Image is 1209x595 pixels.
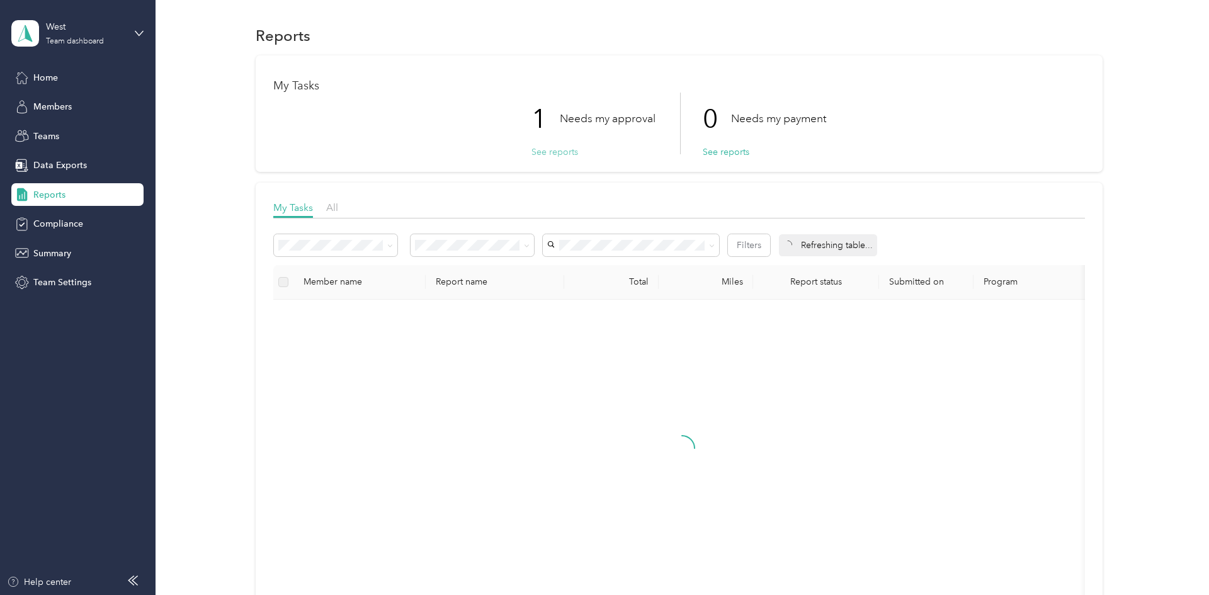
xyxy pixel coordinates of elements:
[973,265,1131,300] th: Program
[560,111,656,127] p: Needs my approval
[7,575,71,589] button: Help center
[574,276,649,287] div: Total
[256,29,310,42] h1: Reports
[273,201,313,213] span: My Tasks
[703,145,749,159] button: See reports
[531,145,578,159] button: See reports
[669,276,743,287] div: Miles
[763,276,869,287] span: Report status
[531,93,560,145] p: 1
[33,217,83,230] span: Compliance
[304,276,416,287] div: Member name
[33,159,87,172] span: Data Exports
[1138,524,1209,595] iframe: Everlance-gr Chat Button Frame
[46,38,104,45] div: Team dashboard
[779,234,877,256] div: Refreshing table...
[33,276,91,289] span: Team Settings
[426,265,564,300] th: Report name
[703,93,731,145] p: 0
[33,100,72,113] span: Members
[273,79,1085,93] h1: My Tasks
[33,130,59,143] span: Teams
[731,111,826,127] p: Needs my payment
[879,265,973,300] th: Submitted on
[293,265,426,300] th: Member name
[33,247,71,260] span: Summary
[33,188,65,201] span: Reports
[46,20,125,33] div: West
[326,201,338,213] span: All
[728,234,770,256] button: Filters
[33,71,58,84] span: Home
